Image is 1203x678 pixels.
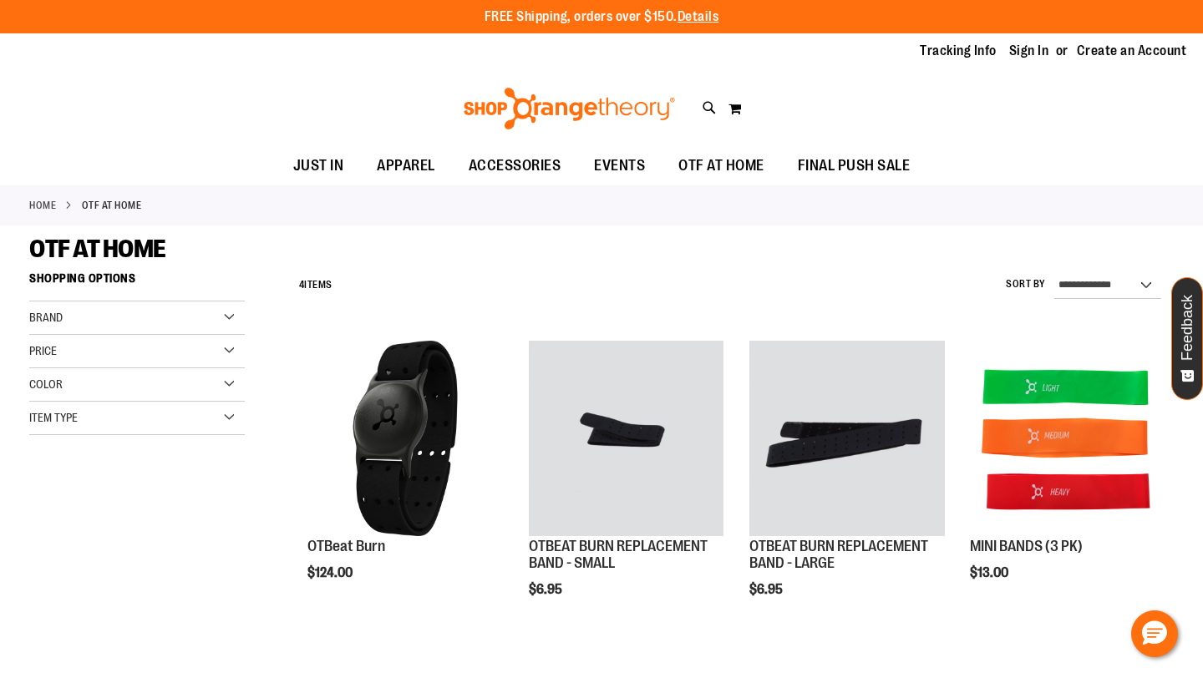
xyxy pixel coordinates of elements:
[299,279,305,291] span: 4
[29,377,63,391] span: Color
[1077,42,1187,60] a: Create an Account
[377,147,435,185] span: APPAREL
[307,538,385,554] a: OTBeat Burn
[678,147,764,185] span: OTF AT HOME
[299,332,511,623] div: product
[29,198,56,213] a: Home
[749,341,945,539] a: OTBEAT BURN REPLACEMENT BAND - LARGE
[469,147,561,185] span: ACCESSORIES
[452,147,578,185] a: ACCESSORIES
[29,344,57,357] span: Price
[299,272,332,298] h2: Items
[29,311,63,324] span: Brand
[962,332,1174,623] div: product
[360,147,452,185] a: APPAREL
[678,9,719,24] a: Details
[594,147,645,185] span: EVENTS
[529,341,724,536] img: OTBEAT BURN REPLACEMENT BAND - SMALL
[970,538,1083,554] a: MINI BANDS (3 PK)
[277,147,361,185] a: JUST IN
[529,341,724,539] a: OTBEAT BURN REPLACEMENT BAND - SMALL
[970,341,1165,539] a: MINI BANDS (3 PK)
[970,565,1011,580] span: $13.00
[741,332,953,639] div: product
[29,411,78,424] span: Item Type
[307,341,503,539] a: Main view of OTBeat Burn 6.0-C
[307,341,503,536] img: Main view of OTBeat Burn 6.0-C
[1009,42,1049,60] a: Sign In
[798,147,911,185] span: FINAL PUSH SALE
[293,147,344,185] span: JUST IN
[577,147,662,185] a: EVENTS
[662,147,781,185] a: OTF AT HOME
[749,538,928,571] a: OTBEAT BURN REPLACEMENT BAND - LARGE
[920,42,997,60] a: Tracking Info
[82,198,142,213] strong: OTF AT HOME
[529,538,708,571] a: OTBEAT BURN REPLACEMENT BAND - SMALL
[749,341,945,536] img: OTBEAT BURN REPLACEMENT BAND - LARGE
[1131,610,1178,657] button: Hello, have a question? Let’s chat.
[520,332,733,639] div: product
[970,341,1165,536] img: MINI BANDS (3 PK)
[29,264,245,301] strong: Shopping Options
[1180,295,1195,361] span: Feedback
[1171,277,1203,400] button: Feedback - Show survey
[749,582,785,597] span: $6.95
[781,147,927,185] a: FINAL PUSH SALE
[529,582,565,597] span: $6.95
[29,235,166,263] span: OTF AT HOME
[485,8,719,27] p: FREE Shipping, orders over $150.
[1006,277,1046,291] label: Sort By
[461,88,678,129] img: Shop Orangetheory
[307,565,355,580] span: $124.00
